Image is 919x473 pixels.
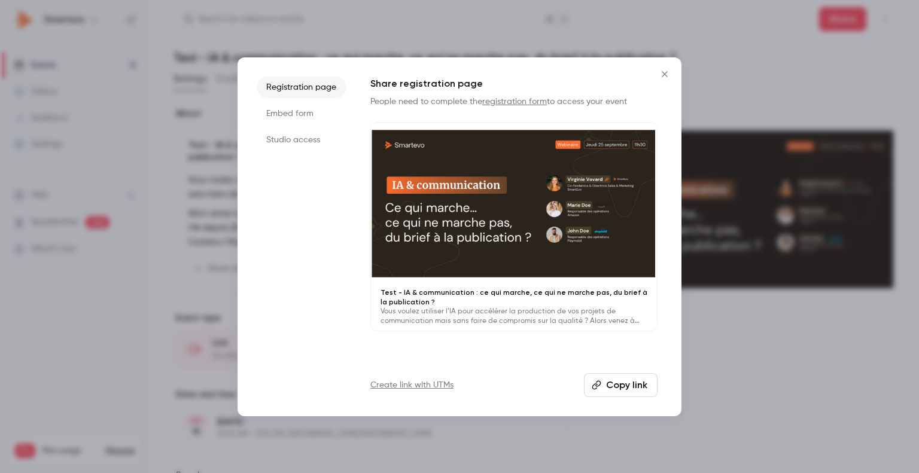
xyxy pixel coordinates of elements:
li: Registration page [257,77,346,98]
button: Close [653,62,677,86]
a: Test - IA & communication : ce qui marche, ce qui ne marche pas, du brief à la publication ?Vous ... [370,122,658,332]
p: People need to complete the to access your event [370,96,658,108]
p: Test - IA & communication : ce qui marche, ce qui ne marche pas, du brief à la publication ? [381,288,647,307]
li: Studio access [257,129,346,151]
a: Create link with UTMs [370,379,454,391]
h1: Share registration page [370,77,658,91]
button: Copy link [584,373,658,397]
li: Embed form [257,103,346,124]
p: Vous voulez utiliser l’IA pour accélérer la production de vos projets de communication mais sans ... [381,307,647,326]
a: registration form [482,97,547,106]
